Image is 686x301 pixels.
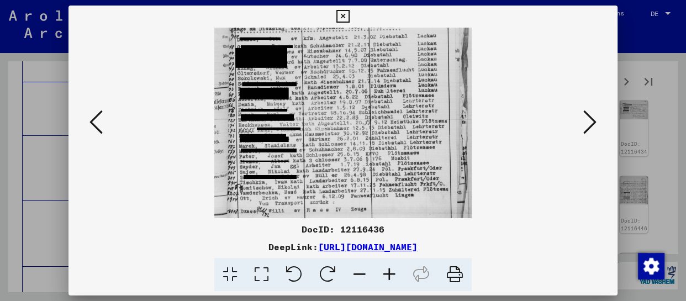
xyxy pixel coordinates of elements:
[68,223,618,236] div: DocID: 12116436
[637,252,664,279] div: Zustimmung ändern
[318,241,418,252] a: [URL][DOMAIN_NAME]
[68,240,618,254] div: DeepLink:
[638,253,664,279] img: Zustimmung ändern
